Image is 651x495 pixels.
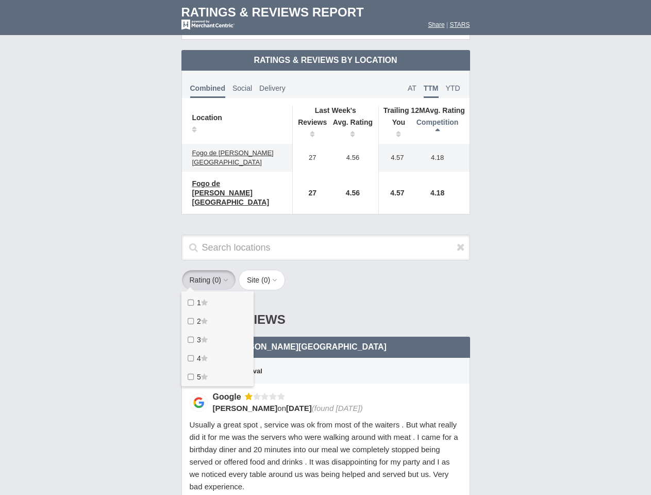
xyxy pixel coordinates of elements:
span: 4 [197,354,201,362]
td: 4.56 [327,144,379,172]
th: Avg. Rating: activate to sort column ascending [327,115,379,144]
td: 27 [292,172,327,214]
span: Usually a great spot , service was ok from most of the waiters . But what really did it for me wa... [190,420,458,491]
span: 0 [264,276,268,284]
span: Fogo de [PERSON_NAME][GEOGRAPHIC_DATA] [189,342,387,351]
td: 4.57 [379,172,411,214]
span: Fogo de [PERSON_NAME][GEOGRAPHIC_DATA] [192,179,270,206]
span: TTM [424,84,439,98]
td: 4.18 [411,144,470,172]
td: 4.57 [379,144,411,172]
td: 27 [292,144,327,172]
span: AT [408,84,416,92]
span: Social [232,84,252,92]
a: Fogo de [PERSON_NAME][GEOGRAPHIC_DATA] [187,177,287,208]
td: Ratings & Reviews by Location [181,50,470,71]
div: Google [213,391,245,402]
th: Last Week's [292,106,378,115]
div: on [213,403,455,414]
a: STARS [449,21,470,28]
span: Combined [190,84,225,98]
a: Fogo de [PERSON_NAME][GEOGRAPHIC_DATA] [187,147,287,169]
td: 4.18 [411,172,470,214]
th: Competition : activate to sort column descending [411,115,470,144]
div: 1-Star Reviews [181,303,470,337]
button: Rating (0) [181,270,237,290]
span: 5 [197,373,201,381]
img: Google [190,393,208,411]
span: YTD [446,84,460,92]
span: 2 [197,317,201,325]
span: Trailing 12M [383,106,425,114]
span: Fogo de [PERSON_NAME][GEOGRAPHIC_DATA] [192,149,274,166]
span: (found [DATE]) [312,404,363,412]
img: mc-powered-by-logo-white-103.png [181,20,235,30]
td: 4.56 [327,172,379,214]
th: Avg. Rating [379,106,470,115]
span: [DATE] [286,404,312,412]
a: Share [428,21,445,28]
span: 1 [197,299,201,307]
span: Delivery [259,84,286,92]
span: | [446,21,448,28]
span: [PERSON_NAME] [213,404,278,412]
th: You: activate to sort column ascending [379,115,411,144]
th: Reviews: activate to sort column ascending [292,115,327,144]
button: Site (0) [239,270,285,290]
span: 0 [215,276,219,284]
th: Location: activate to sort column ascending [182,106,293,144]
span: 3 [197,336,201,344]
